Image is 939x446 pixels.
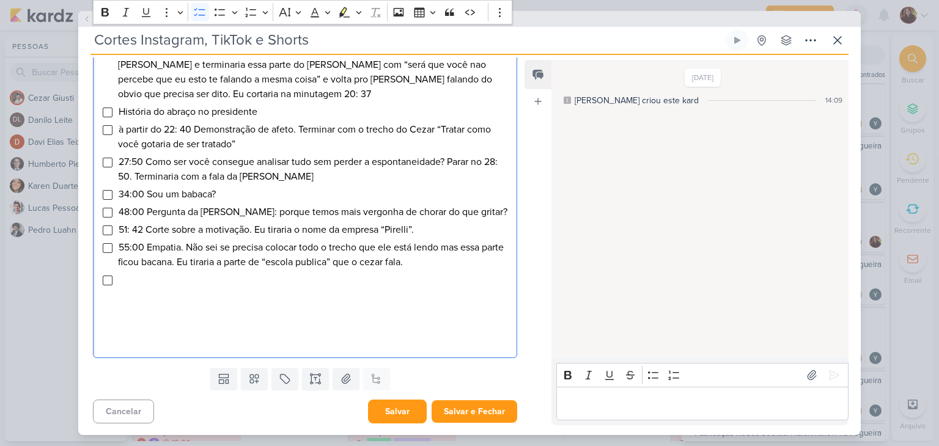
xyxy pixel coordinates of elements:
[556,363,849,387] div: Editor toolbar
[575,94,699,107] div: [PERSON_NAME] criou este kard
[732,35,742,45] div: Ligar relógio
[118,241,504,268] span: 55:00 Empatia. Não sei se precisa colocar todo o trecho que ele está lendo mas essa parte ficou b...
[119,188,216,200] span: 34:00 Sou um babaca?
[118,156,498,183] span: 27:50 Como ser você consegue analisar tudo sem perder a espontaneidade? Parar no 28: 50. Terminar...
[119,206,507,218] span: 48:00 Pergunta da [PERSON_NAME]: porque temos mais vergonha de chorar do que gritar?
[368,400,427,423] button: Salvar
[556,387,849,420] div: Editor editing area: main
[118,44,492,100] span: 18:30 O obvio que precisa ser dito. Pensei em começar com a historia do estagiário do [PERSON_NAM...
[118,123,491,150] span: à partir do 22: 40 Demonstração de afeto. Terminar com o trecho do Cezar “Tratar como você gotari...
[93,400,154,423] button: Cancelar
[90,29,724,51] input: Kard Sem Título
[119,106,257,118] span: História do abraço no presidente
[119,224,414,236] span: 51: 42 Corte sobre a motivação. Eu tiraria o nome da empresa “Pirelli”.
[825,95,842,106] div: 14:09
[432,400,517,423] button: Salvar e Fechar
